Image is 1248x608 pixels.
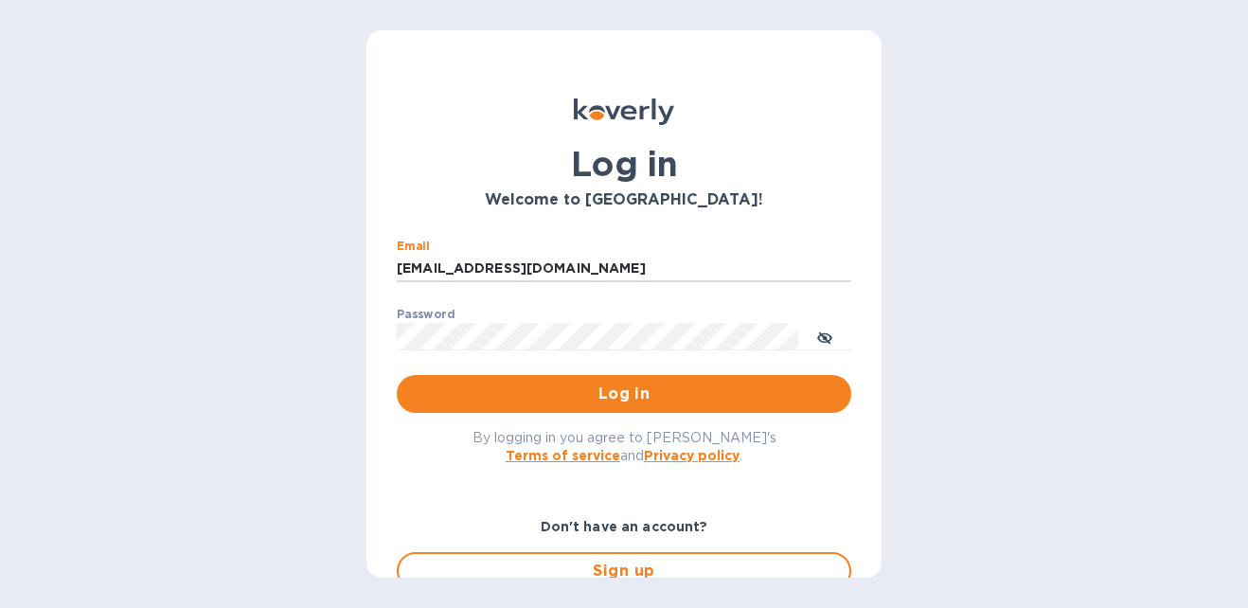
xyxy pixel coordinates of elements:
[806,317,844,355] button: toggle password visibility
[574,98,674,125] img: Koverly
[397,255,851,283] input: Enter email address
[397,144,851,184] h1: Log in
[506,448,620,463] a: Terms of service
[397,375,851,413] button: Log in
[472,430,776,463] span: By logging in you agree to [PERSON_NAME]'s and .
[541,519,708,534] b: Don't have an account?
[397,241,430,252] label: Email
[644,448,740,463] a: Privacy policy
[414,560,834,582] span: Sign up
[412,383,836,405] span: Log in
[397,191,851,209] h3: Welcome to [GEOGRAPHIC_DATA]!
[397,309,455,320] label: Password
[397,552,851,590] button: Sign up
